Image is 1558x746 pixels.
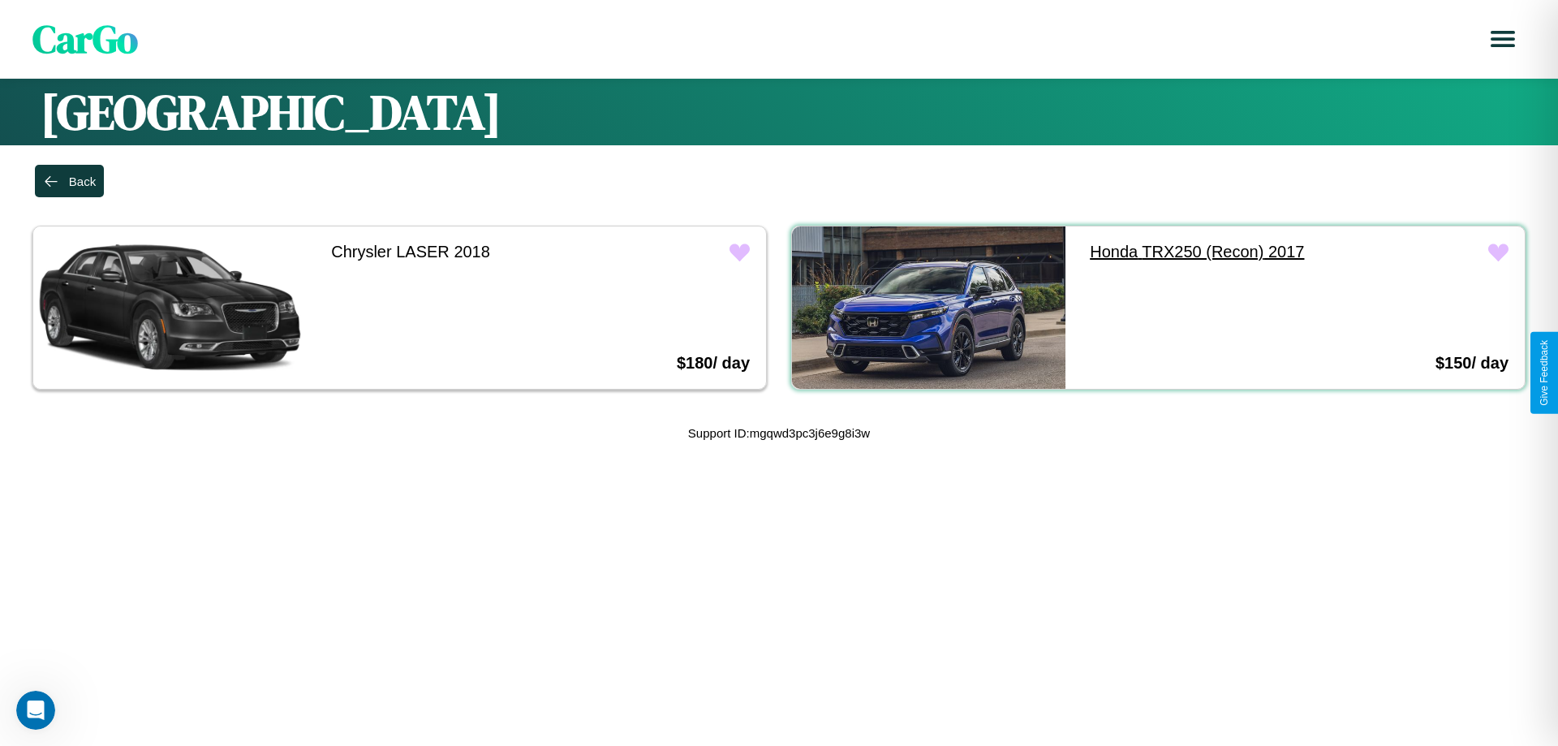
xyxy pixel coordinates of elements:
a: Chrysler LASER 2018 [315,226,588,278]
p: Support ID: mgqwd3pc3j6e9g8i3w [688,422,870,444]
h3: $ 150 / day [1435,354,1509,373]
span: CarGo [32,12,138,66]
a: Honda TRX250 (Recon) 2017 [1074,226,1347,278]
h3: $ 180 / day [677,354,750,373]
iframe: Intercom live chat [16,691,55,730]
button: Open menu [1480,16,1526,62]
div: Give Feedback [1539,340,1550,406]
h1: [GEOGRAPHIC_DATA] [41,79,1517,145]
div: Back [69,175,96,188]
button: Back [35,165,104,197]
